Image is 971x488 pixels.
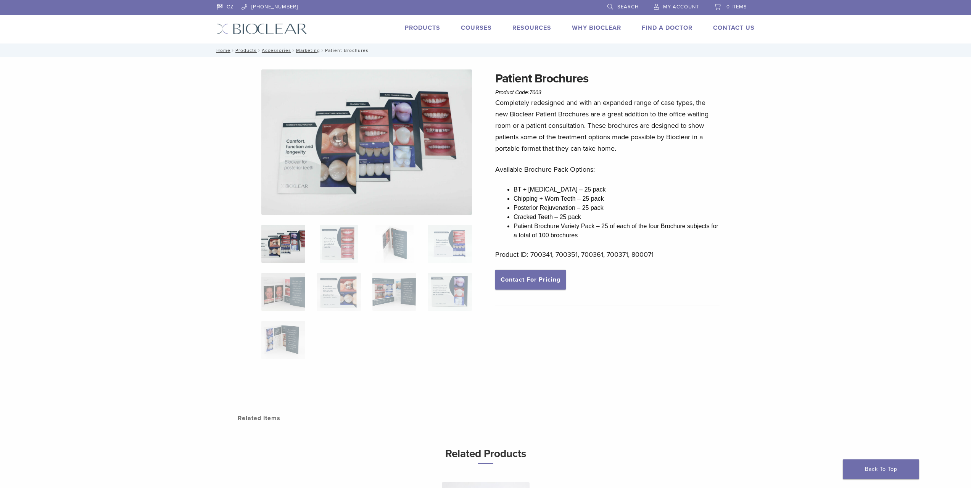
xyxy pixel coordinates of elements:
li: Chipping + Worn Teeth – 25 pack [514,194,720,203]
span: / [291,48,296,52]
h3: Related Products [282,445,690,464]
span: 7003 [530,89,541,95]
img: Patient Brochures - Image 3 [375,225,414,263]
span: / [257,48,262,52]
p: Product ID: 700341, 700351, 700361, 700371, 800071 [495,249,720,260]
span: / [320,48,325,52]
li: Posterior Rejuvenation – 25 pack [514,203,720,213]
a: Products [405,24,440,32]
a: Contact For Pricing [495,270,566,290]
li: Cracked Teeth – 25 pack [514,213,720,222]
p: Completely redesigned and with an expanded range of case types, the new Bioclear Patient Brochure... [495,97,720,154]
a: Courses [461,24,492,32]
img: Patient Brochures - Image 6 [317,273,361,311]
span: / [230,48,235,52]
a: Related Items [238,407,325,429]
li: BT + [MEDICAL_DATA] – 25 pack [514,185,720,194]
img: New-Patient-Brochures_All-Four-1920x1326-1.jpg [261,69,472,215]
a: Back To Top [843,459,919,479]
img: Patient Brochures - Image 4 [428,225,472,263]
img: Patient Brochures - Image 9 [261,321,305,359]
span: Product Code: [495,89,541,95]
a: Marketing [296,48,320,53]
img: Patient Brochures - Image 5 [261,273,305,311]
a: Find A Doctor [642,24,692,32]
li: Patient Brochure Variety Pack – 25 of each of the four Brochure subjects for a total of 100 broch... [514,222,720,240]
p: Available Brochure Pack Options: [495,164,720,175]
a: Why Bioclear [572,24,621,32]
a: Accessories [262,48,291,53]
img: Patient Brochures - Image 2 [320,225,358,263]
img: Patient Brochures - Image 7 [372,273,416,311]
nav: Patient Brochures [211,43,760,57]
span: 0 items [726,4,747,10]
a: Resources [512,24,551,32]
img: Bioclear [217,23,307,34]
h1: Patient Brochures [495,69,720,88]
span: Search [617,4,639,10]
a: Home [214,48,230,53]
img: Patient Brochures - Image 8 [428,273,472,311]
span: My Account [663,4,699,10]
a: Contact Us [713,24,755,32]
a: Products [235,48,257,53]
img: New-Patient-Brochures_All-Four-1920x1326-1-324x324.jpg [261,225,305,263]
